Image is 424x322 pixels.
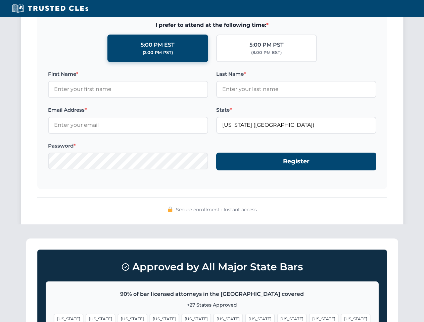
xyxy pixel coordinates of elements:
[141,41,175,49] div: 5:00 PM EST
[48,106,208,114] label: Email Address
[48,21,376,30] span: I prefer to attend at the following time:
[216,81,376,98] input: Enter your last name
[48,70,208,78] label: First Name
[10,3,90,13] img: Trusted CLEs
[176,206,257,213] span: Secure enrollment • Instant access
[143,49,173,56] div: (2:00 PM PST)
[216,153,376,170] button: Register
[168,207,173,212] img: 🔒
[251,49,282,56] div: (8:00 PM EST)
[48,117,208,133] input: Enter your email
[216,70,376,78] label: Last Name
[46,258,379,276] h3: Approved by All Major State Bars
[54,290,370,299] p: 90% of bar licensed attorneys in the [GEOGRAPHIC_DATA] covered
[54,301,370,309] p: +27 States Approved
[249,41,284,49] div: 5:00 PM PST
[48,81,208,98] input: Enter your first name
[216,106,376,114] label: State
[48,142,208,150] label: Password
[216,117,376,133] input: Florida (FL)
